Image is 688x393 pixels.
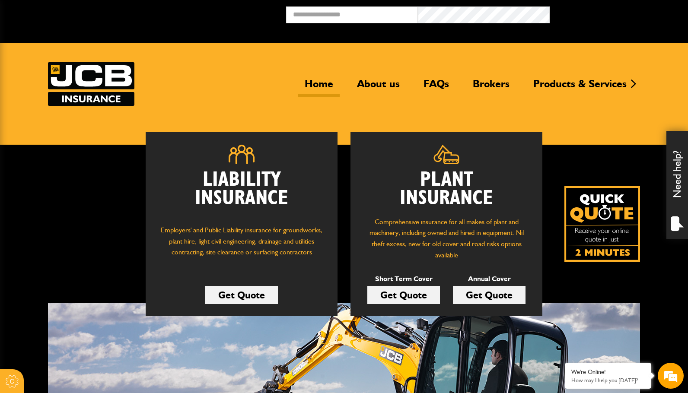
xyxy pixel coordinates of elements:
h2: Plant Insurance [363,171,529,208]
p: Annual Cover [453,273,526,285]
p: Short Term Cover [367,273,440,285]
p: How may I help you today? [571,377,645,383]
a: Home [298,77,340,97]
img: JCB Insurance Services logo [48,62,134,106]
a: Get Quote [453,286,526,304]
div: We're Online! [571,368,645,376]
div: Need help? [666,131,688,239]
a: Get Quote [367,286,440,304]
a: Get your insurance quote isn just 2-minutes [564,186,640,262]
p: Comprehensive insurance for all makes of plant and machinery, including owned and hired in equipm... [363,216,529,260]
a: About us [350,77,406,97]
button: Broker Login [550,6,682,20]
p: Employers' and Public Liability insurance for groundworks, plant hire, light civil engineering, d... [159,225,325,266]
a: Get Quote [205,286,278,304]
h2: Liability Insurance [159,171,325,216]
img: Quick Quote [564,186,640,262]
a: FAQs [417,77,455,97]
a: JCB Insurance Services [48,62,134,106]
a: Brokers [466,77,516,97]
a: Products & Services [527,77,633,97]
